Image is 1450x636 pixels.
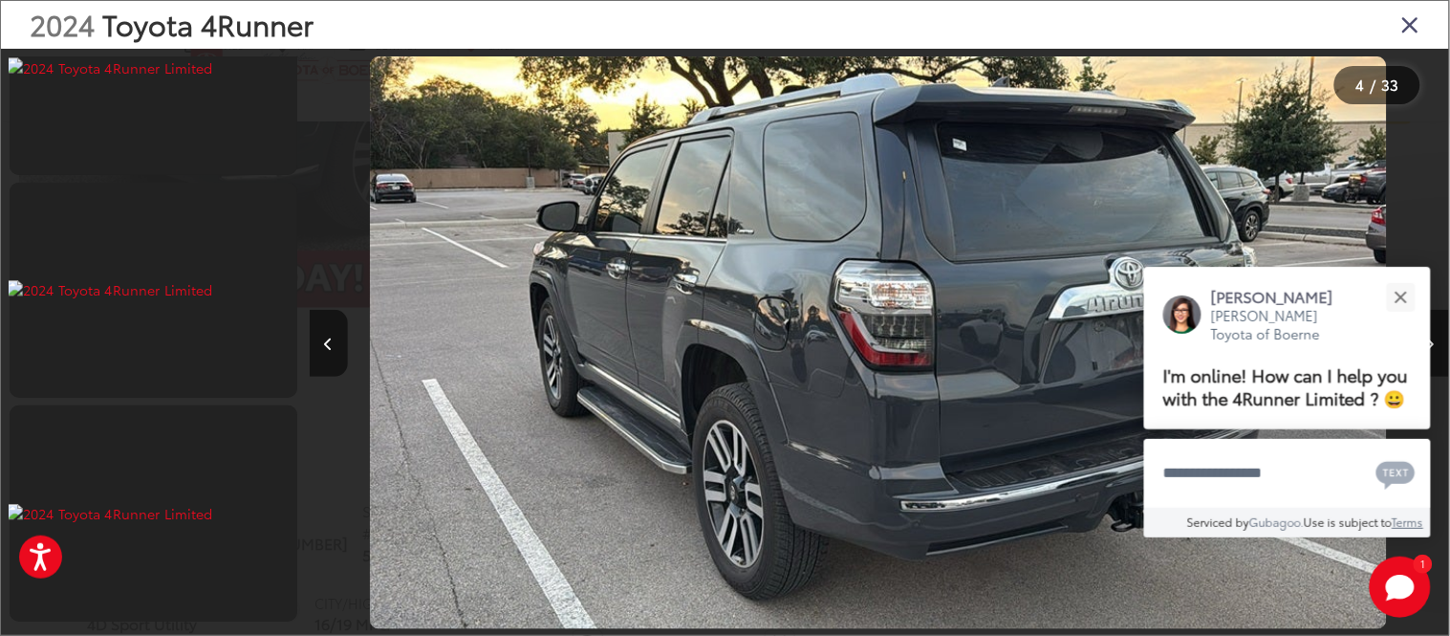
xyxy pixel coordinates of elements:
[1163,362,1408,410] span: I'm online! How can I help you with the 4Runner Limited ? 😀
[102,3,314,44] span: Toyota 4Runner
[1211,307,1353,344] p: [PERSON_NAME] Toyota of Boerne
[1305,514,1393,530] span: Use is subject to
[1380,276,1421,318] button: Close
[370,56,1387,629] img: 2024 Toyota 4Runner Limited
[1371,451,1421,494] button: Chat with SMS
[1144,267,1431,537] div: Close[PERSON_NAME][PERSON_NAME] Toyota of BoerneI'm online! How can I help you with the 4Runner L...
[7,56,300,76] img: 2024 Toyota 4Runner Limited
[1188,514,1250,530] span: Serviced by
[7,280,300,299] img: 2024 Toyota 4Runner Limited
[1356,74,1365,95] span: 4
[1382,74,1399,95] span: 33
[1370,557,1431,618] svg: Start Chat
[1420,559,1425,568] span: 1
[1144,439,1431,508] textarea: Type your message
[310,310,348,377] button: Previous image
[1401,11,1420,36] i: Close gallery
[1370,557,1431,618] button: Toggle Chat Window
[1211,286,1353,307] p: [PERSON_NAME]
[1369,78,1378,92] span: /
[30,3,95,44] span: 2024
[7,504,300,523] img: 2024 Toyota 4Runner Limited
[309,56,1448,629] div: 2024 Toyota 4Runner Limited 3
[1376,459,1416,490] svg: Text
[1250,514,1305,530] a: Gubagoo.
[1393,514,1424,530] a: Terms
